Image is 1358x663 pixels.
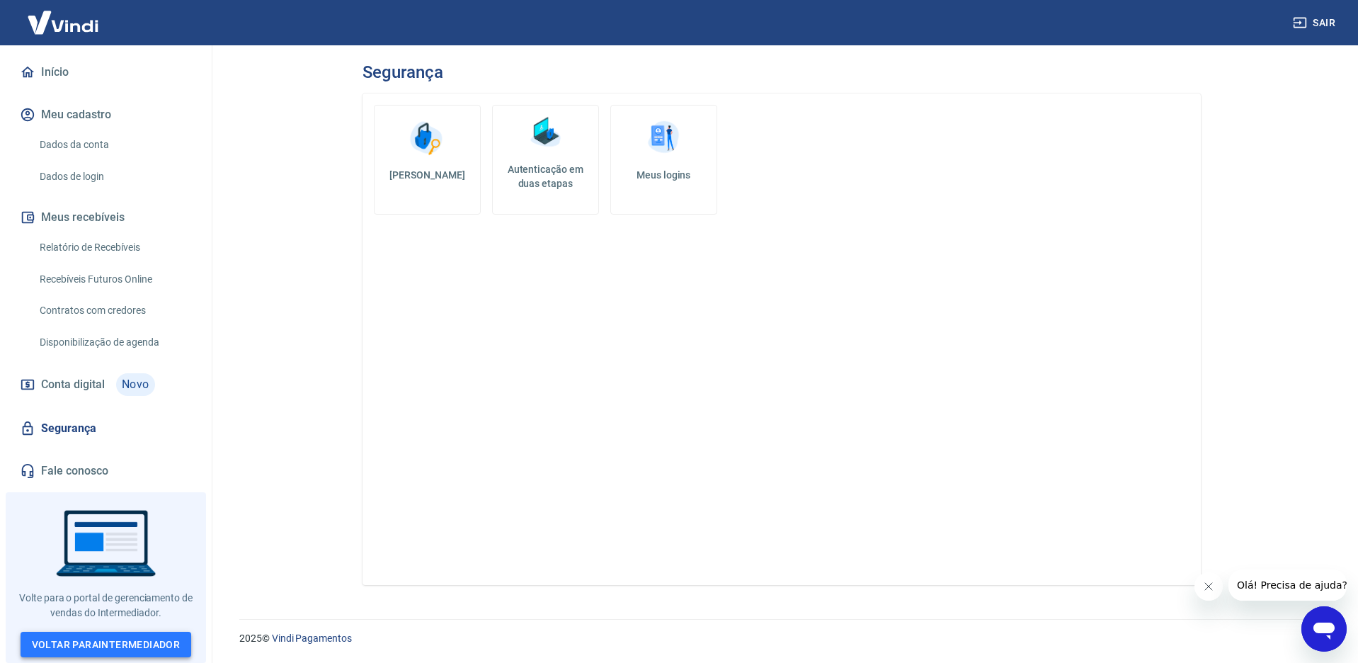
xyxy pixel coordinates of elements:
[406,117,448,159] img: Alterar senha
[34,328,195,357] a: Disponibilização de agenda
[21,632,192,658] a: Voltar paraIntermediador
[17,1,109,44] img: Vindi
[34,233,195,262] a: Relatório de Recebíveis
[610,105,717,215] a: Meus logins
[41,375,105,395] span: Conta digital
[8,10,119,21] span: Olá! Precisa de ajuda?
[1301,606,1347,652] iframe: Botão para abrir a janela de mensagens
[1194,572,1223,601] iframe: Fechar mensagem
[17,413,195,444] a: Segurança
[492,105,599,215] a: Autenticação em duas etapas
[239,631,1324,646] p: 2025 ©
[386,168,469,182] h5: [PERSON_NAME]
[17,368,195,402] a: Conta digitalNovo
[272,633,352,644] a: Vindi Pagamentos
[34,162,195,191] a: Dados de login
[17,57,195,88] a: Início
[34,265,195,294] a: Recebíveis Futuros Online
[34,130,195,159] a: Dados da conta
[1290,10,1341,36] button: Sair
[363,62,443,82] h3: Segurança
[34,296,195,325] a: Contratos com credores
[17,455,195,487] a: Fale conosco
[374,105,481,215] a: [PERSON_NAME]
[498,162,593,191] h5: Autenticação em duas etapas
[642,117,685,159] img: Meus logins
[1228,569,1347,601] iframe: Mensagem da empresa
[524,111,566,154] img: Autenticação em duas etapas
[17,99,195,130] button: Meu cadastro
[17,202,195,233] button: Meus recebíveis
[116,373,155,396] span: Novo
[622,168,705,182] h5: Meus logins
